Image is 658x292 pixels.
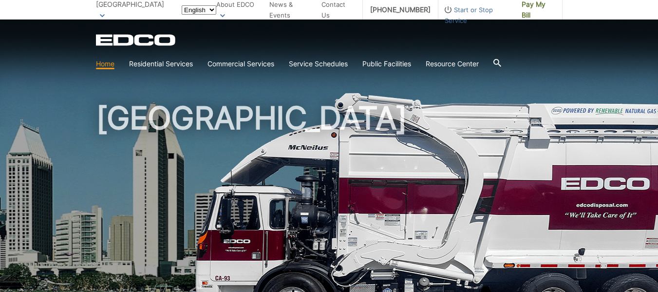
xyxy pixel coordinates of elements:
[96,58,114,69] a: Home
[426,58,479,69] a: Resource Center
[182,5,216,15] select: Select a language
[207,58,274,69] a: Commercial Services
[362,58,411,69] a: Public Facilities
[129,58,193,69] a: Residential Services
[289,58,348,69] a: Service Schedules
[96,34,177,46] a: EDCD logo. Return to the homepage.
